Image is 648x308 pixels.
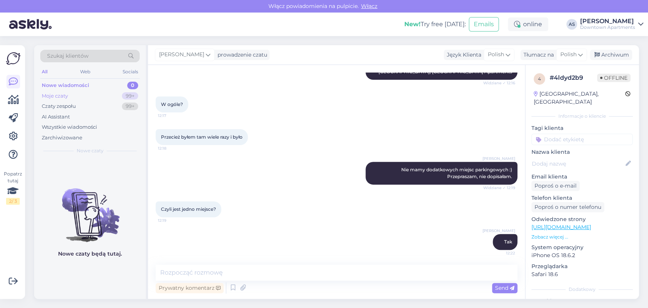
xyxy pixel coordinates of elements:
a: [PERSON_NAME]Downtown Apartments [580,18,643,30]
div: prowadzenie czatu [214,51,267,59]
div: Zarchiwizowane [42,134,82,142]
div: Informacje o kliencie [531,113,633,120]
span: 12:17 [158,113,186,118]
span: Tak [504,239,512,245]
div: Downtown Apartments [580,24,635,30]
div: Try free [DATE]: [404,20,466,29]
input: Dodaj nazwę [532,160,624,168]
div: [PERSON_NAME] [580,18,635,24]
span: 12:19 [158,218,186,223]
span: Send [495,284,514,291]
span: Polish [488,51,504,59]
div: AS [566,19,577,30]
b: New! [404,21,421,28]
p: System operacyjny [531,243,633,251]
p: Nowe czaty będą tutaj. [58,250,122,258]
div: 2 / 3 [6,198,20,205]
div: Web [79,67,92,77]
span: 4 [538,76,541,82]
div: Poproś o numer telefonu [531,202,604,212]
p: Email klienta [531,173,633,181]
div: online [508,17,548,31]
span: Włącz [359,3,380,9]
div: Archiwum [590,50,632,60]
span: [PERSON_NAME] [159,51,204,59]
div: Popatrz tutaj [6,171,20,205]
span: Widziane ✓ 12:19 [483,185,515,191]
span: Widziane ✓ 12:16 [483,80,515,86]
div: 0 [127,82,138,89]
p: Odwiedzone strony [531,215,633,223]
span: [PERSON_NAME] [482,156,515,161]
p: Zobacz więcej ... [531,234,633,240]
p: Przeglądarka [531,262,633,270]
span: Nie mamy dodatkowych miejsc parkingowych :) Przepraszam, nie dopisałam. [401,167,513,179]
span: [PERSON_NAME] [482,228,515,234]
div: Poproś o e-mail [531,181,580,191]
div: Tłumacz na [520,51,554,59]
input: Dodać etykietę [531,134,633,145]
div: Dodatkowy [531,286,633,293]
div: AI Assistant [42,113,70,121]
p: Telefon klienta [531,194,633,202]
p: Safari 18.6 [531,270,633,278]
span: Offline [597,74,631,82]
p: Tagi klienta [531,124,633,132]
div: Język Klienta [444,51,481,59]
span: Polish [560,51,577,59]
div: # 4ldyd2b9 [550,73,597,82]
div: Moje czaty [42,92,68,100]
span: Nowe czaty [77,147,104,154]
div: 99+ [122,103,138,110]
div: Nowe wiadomości [42,82,89,89]
div: [GEOGRAPHIC_DATA], [GEOGRAPHIC_DATA] [534,90,625,106]
a: [URL][DOMAIN_NAME] [531,224,591,231]
p: Nazwa klienta [531,148,633,156]
div: Wszystkie wiadomości [42,123,97,131]
span: 12:22 [487,250,515,256]
span: Czyli jest jedno miejsce? [161,206,216,212]
img: Askly Logo [6,51,20,66]
p: Notatki [531,297,633,305]
span: W ogóle? [161,101,183,107]
span: Szukaj klientów [47,52,88,60]
div: Socials [121,67,140,77]
span: Przecież byłem tam wiele razy i było [161,134,243,140]
span: 12:18 [158,145,186,151]
div: 99+ [122,92,138,100]
p: iPhone OS 18.6.2 [531,251,633,259]
button: Emails [469,17,499,32]
div: Czaty zespołu [42,103,76,110]
div: Prywatny komentarz [156,283,224,293]
div: All [40,67,49,77]
img: No chats [34,175,146,243]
